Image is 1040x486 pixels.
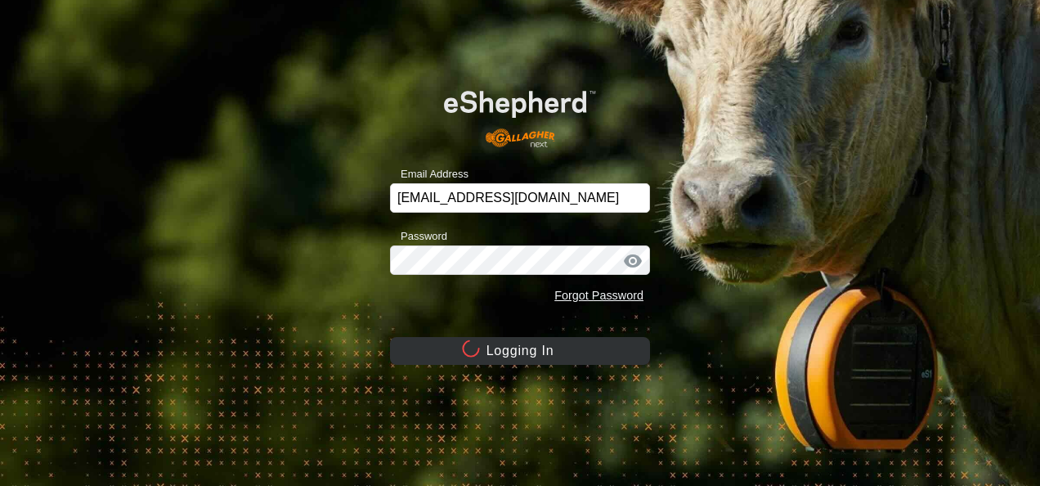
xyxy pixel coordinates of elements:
[390,228,447,245] label: Password
[554,289,643,302] a: Forgot Password
[390,337,650,365] button: Logging In
[390,166,468,182] label: Email Address
[416,69,624,157] img: E-shepherd Logo
[390,183,650,213] input: Email Address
